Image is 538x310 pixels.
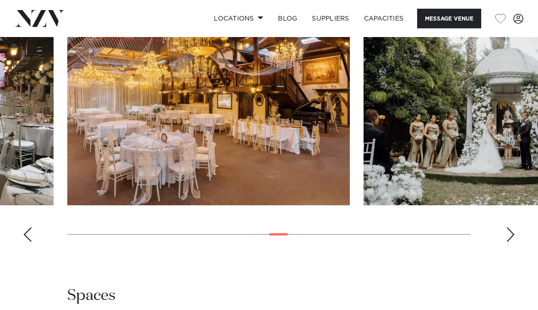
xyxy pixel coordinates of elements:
button: Message Venue [417,9,481,28]
a: SUPPLIERS [304,9,356,28]
a: Capacities [357,9,411,28]
h2: Spaces [67,286,115,306]
a: BLOG [271,9,304,28]
a: Locations [207,9,271,28]
img: nzv-logo.png [15,10,65,27]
